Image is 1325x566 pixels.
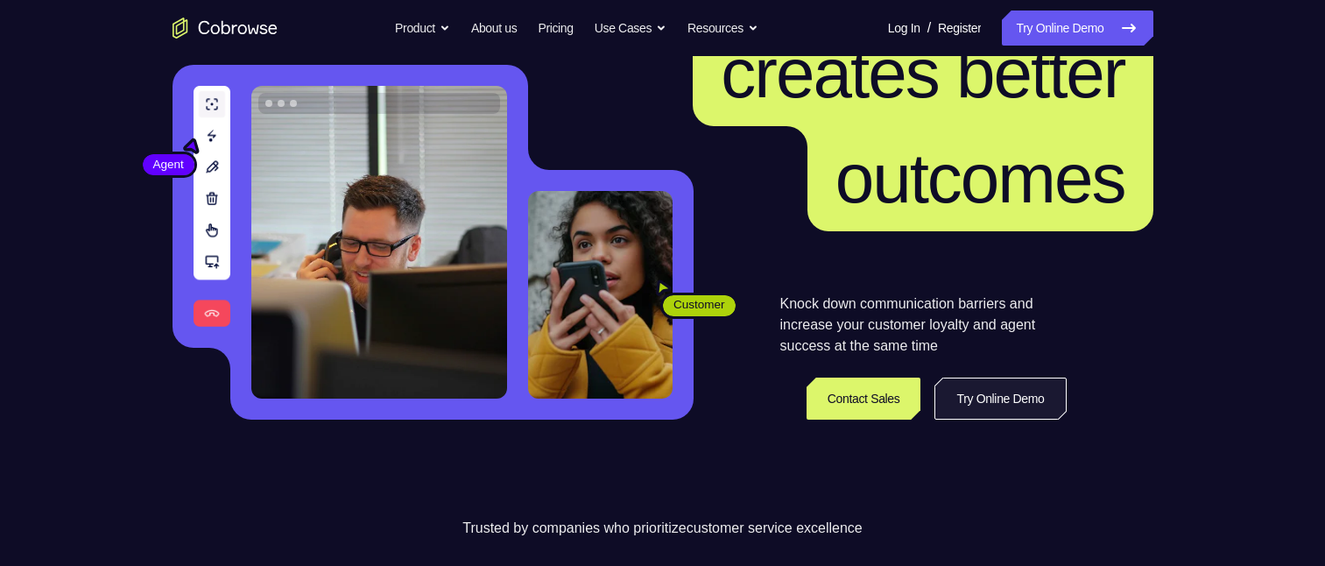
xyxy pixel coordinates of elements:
span: creates better [721,34,1124,112]
img: A customer holding their phone [528,191,673,399]
span: customer service excellence [687,520,863,535]
button: Product [395,11,450,46]
img: A customer support agent talking on the phone [251,86,507,399]
button: Use Cases [595,11,666,46]
button: Resources [687,11,758,46]
a: About us [471,11,517,46]
a: Try Online Demo [934,378,1066,420]
a: Pricing [538,11,573,46]
a: Try Online Demo [1002,11,1152,46]
a: Register [938,11,981,46]
a: Contact Sales [807,378,921,420]
a: Go to the home page [173,18,278,39]
span: outcomes [835,139,1125,217]
p: Knock down communication barriers and increase your customer loyalty and agent success at the sam... [780,294,1067,357]
a: Log In [888,11,920,46]
span: / [927,18,931,39]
